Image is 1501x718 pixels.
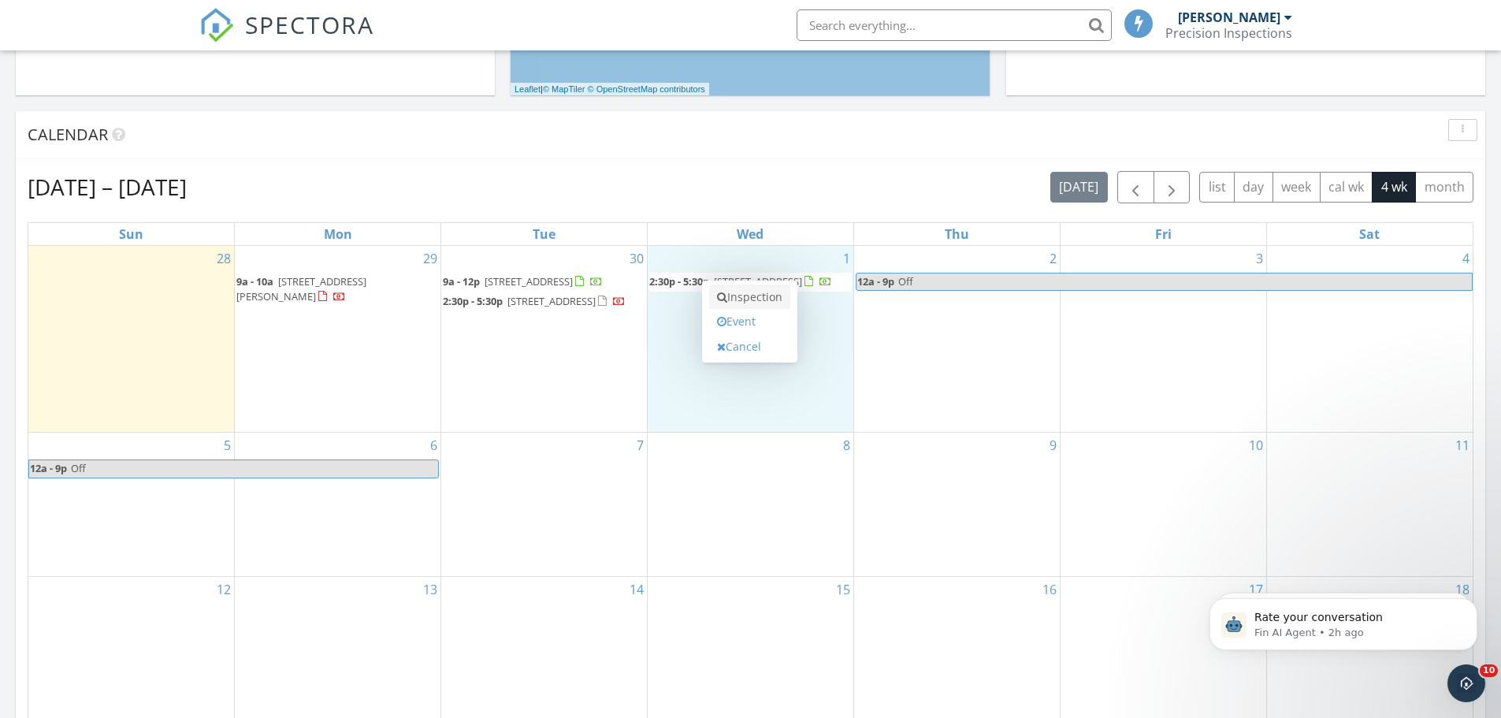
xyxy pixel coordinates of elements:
[236,274,366,303] span: [STREET_ADDRESS][PERSON_NAME]
[221,433,234,458] a: Go to October 5, 2025
[1415,172,1473,203] button: month
[1356,223,1383,245] a: Saturday
[235,246,441,433] td: Go to September 29, 2025
[116,223,147,245] a: Sunday
[441,433,648,576] td: Go to October 7, 2025
[714,274,802,288] span: [STREET_ADDRESS]
[321,223,355,245] a: Monday
[1234,172,1273,203] button: day
[236,274,366,303] a: 9a - 10a [STREET_ADDRESS][PERSON_NAME]
[649,273,852,292] a: 2:30p - 5:30p [STREET_ADDRESS]
[441,246,648,433] td: Go to September 30, 2025
[515,84,541,94] a: Leaflet
[427,433,440,458] a: Go to October 6, 2025
[649,274,832,288] a: 2:30p - 5:30p [STREET_ADDRESS]
[28,246,235,433] td: Go to September 28, 2025
[443,274,480,288] span: 9a - 12p
[709,309,790,334] a: Event
[1480,664,1498,677] span: 10
[898,274,913,288] span: Off
[626,577,647,602] a: Go to October 14, 2025
[1253,246,1266,271] a: Go to October 3, 2025
[1372,172,1416,203] button: 4 wk
[1039,577,1060,602] a: Go to October 16, 2025
[840,246,853,271] a: Go to October 1, 2025
[1178,9,1280,25] div: [PERSON_NAME]
[1060,433,1266,576] td: Go to October 10, 2025
[1165,25,1292,41] div: Precision Inspections
[709,285,790,310] a: Inspection
[1046,246,1060,271] a: Go to October 2, 2025
[511,83,709,96] div: |
[245,8,374,41] span: SPECTORA
[1447,664,1485,702] iframe: Intercom live chat
[1452,433,1473,458] a: Go to October 11, 2025
[1246,433,1266,458] a: Go to October 10, 2025
[443,294,503,308] span: 2:30p - 5:30p
[853,433,1060,576] td: Go to October 9, 2025
[649,274,709,288] span: 2:30p - 5:30p
[543,84,585,94] a: © MapTiler
[1273,172,1321,203] button: week
[588,84,705,94] a: © OpenStreetMap contributors
[1186,565,1501,675] iframe: Intercom notifications message
[529,223,559,245] a: Tuesday
[28,124,108,145] span: Calendar
[856,273,895,290] span: 12a - 9p
[1046,433,1060,458] a: Go to October 9, 2025
[648,246,854,433] td: Go to October 1, 2025
[648,433,854,576] td: Go to October 8, 2025
[214,577,234,602] a: Go to October 12, 2025
[420,577,440,602] a: Go to October 13, 2025
[485,274,573,288] span: [STREET_ADDRESS]
[1152,223,1175,245] a: Friday
[235,433,441,576] td: Go to October 6, 2025
[797,9,1112,41] input: Search everything...
[734,223,767,245] a: Wednesday
[199,8,234,43] img: The Best Home Inspection Software - Spectora
[443,294,626,308] a: 2:30p - 5:30p [STREET_ADDRESS]
[1266,246,1473,433] td: Go to October 4, 2025
[28,433,235,576] td: Go to October 5, 2025
[1459,246,1473,271] a: Go to October 4, 2025
[443,292,645,311] a: 2:30p - 5:30p [STREET_ADDRESS]
[29,460,68,477] span: 12a - 9p
[199,21,374,54] a: SPECTORA
[1199,172,1235,203] button: list
[1154,171,1191,203] button: Next
[420,246,440,271] a: Go to September 29, 2025
[1320,172,1373,203] button: cal wk
[626,246,647,271] a: Go to September 30, 2025
[507,294,596,308] span: [STREET_ADDRESS]
[840,433,853,458] a: Go to October 8, 2025
[443,273,645,292] a: 9a - 12p [STREET_ADDRESS]
[236,274,273,288] span: 9a - 10a
[942,223,972,245] a: Thursday
[1266,433,1473,576] td: Go to October 11, 2025
[1060,246,1266,433] td: Go to October 3, 2025
[71,461,86,475] span: Off
[236,273,439,307] a: 9a - 10a [STREET_ADDRESS][PERSON_NAME]
[1117,171,1154,203] button: Previous
[853,246,1060,433] td: Go to October 2, 2025
[214,246,234,271] a: Go to September 28, 2025
[633,433,647,458] a: Go to October 7, 2025
[1050,172,1108,203] button: [DATE]
[443,274,603,288] a: 9a - 12p [STREET_ADDRESS]
[709,334,790,359] a: Cancel
[833,577,853,602] a: Go to October 15, 2025
[28,171,187,203] h2: [DATE] – [DATE]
